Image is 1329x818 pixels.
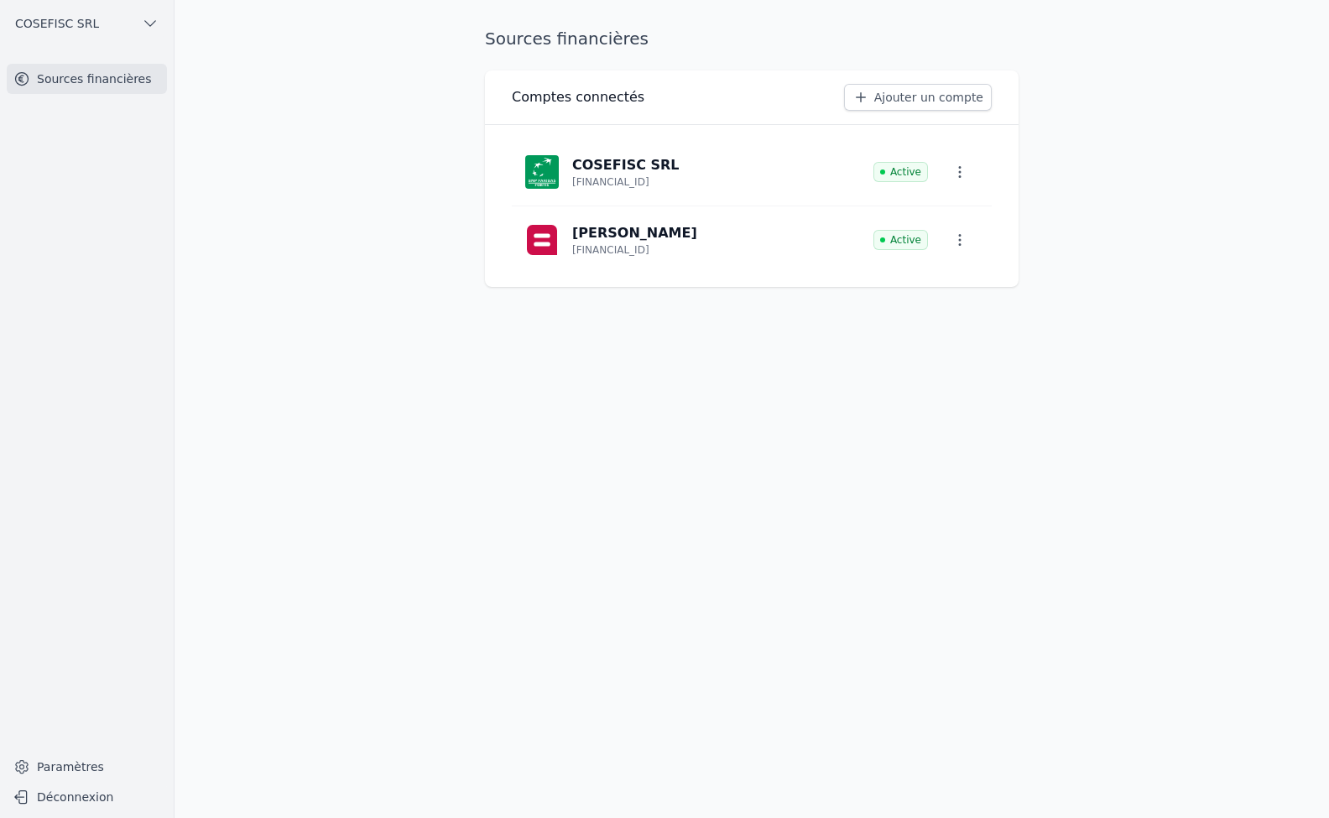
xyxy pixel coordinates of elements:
span: COSEFISC SRL [15,15,99,32]
h3: Comptes connectés [512,87,644,107]
h1: Sources financières [485,27,649,50]
a: [PERSON_NAME] [FINANCIAL_ID] Active [512,206,992,274]
p: [FINANCIAL_ID] [572,175,649,189]
a: Paramètres [7,753,167,780]
a: Ajouter un compte [844,84,992,111]
button: Déconnexion [7,784,167,810]
p: [PERSON_NAME] [572,223,697,243]
p: [FINANCIAL_ID] [572,243,649,257]
button: COSEFISC SRL [7,10,167,37]
span: Active [873,230,928,250]
a: Sources financières [7,64,167,94]
p: COSEFISC SRL [572,155,680,175]
span: Active [873,162,928,182]
a: COSEFISC SRL [FINANCIAL_ID] Active [512,138,992,206]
